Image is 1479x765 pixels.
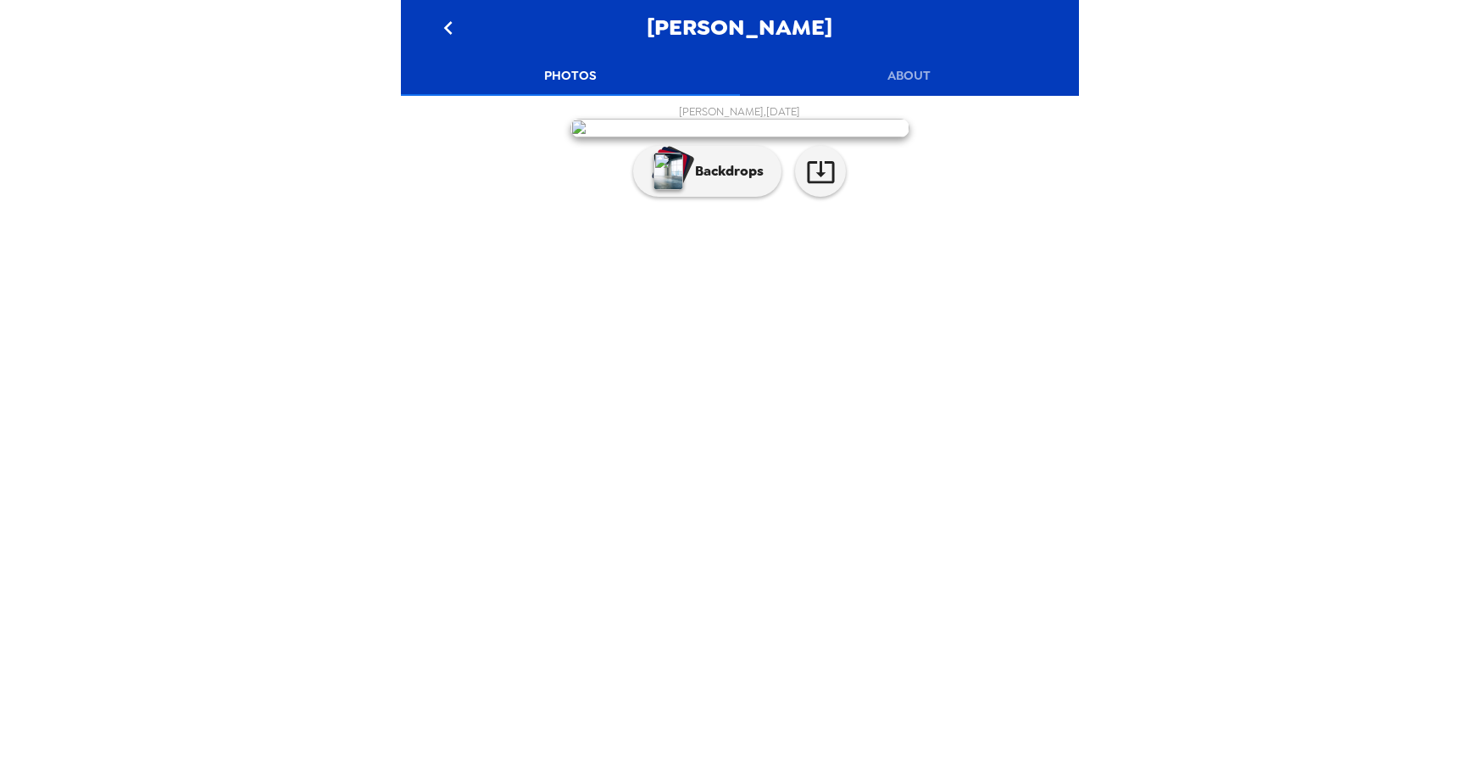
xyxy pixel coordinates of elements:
[647,16,832,39] span: [PERSON_NAME]
[633,146,781,197] button: Backdrops
[687,161,764,181] p: Backdrops
[570,119,909,137] img: user
[740,55,1079,96] button: About
[401,55,740,96] button: Photos
[679,104,800,119] span: [PERSON_NAME] , [DATE]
